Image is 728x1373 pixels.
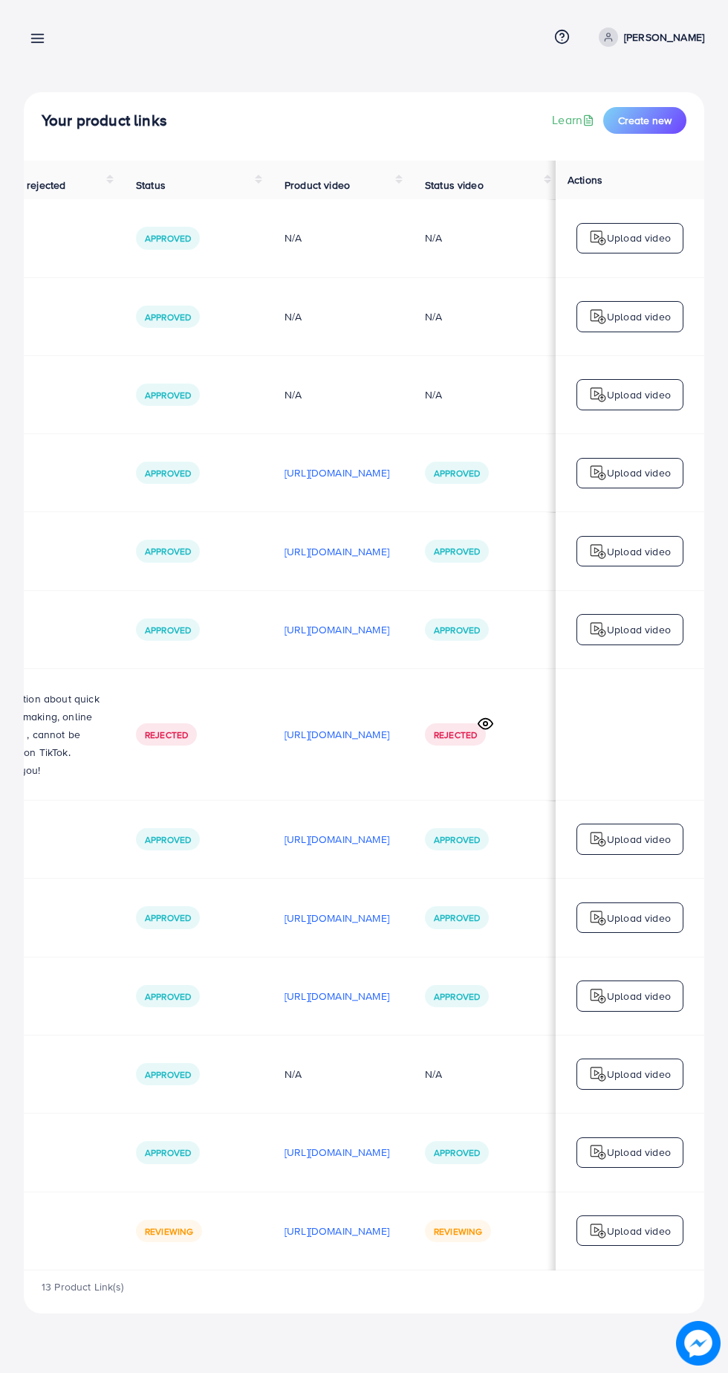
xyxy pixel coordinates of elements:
h4: Your product links [42,112,167,130]
p: Upload video [607,308,671,326]
img: logo [589,229,607,247]
img: logo [589,1222,607,1240]
img: image [676,1321,721,1366]
p: Upload video [607,229,671,247]
p: Upload video [607,1143,671,1161]
p: [URL][DOMAIN_NAME] [285,1143,389,1161]
span: Approved [434,911,480,924]
span: Approved [434,833,480,846]
img: logo [589,1143,607,1161]
span: Approved [145,833,191,846]
span: Approved [145,389,191,401]
span: Approved [434,467,480,479]
p: Upload video [607,909,671,927]
span: Status [136,178,166,193]
div: N/A [285,309,389,324]
div: N/A [425,1067,442,1082]
span: Approved [434,1146,480,1159]
img: logo [589,1065,607,1083]
p: [URL][DOMAIN_NAME] [285,464,389,482]
p: [URL][DOMAIN_NAME] [285,909,389,927]
div: N/A [425,230,442,245]
img: logo [589,464,607,482]
img: logo [589,987,607,1005]
div: N/A [285,387,389,402]
button: Create new [603,107,686,134]
p: Upload video [607,830,671,848]
span: Approved [145,545,191,558]
span: Status video [425,178,484,193]
a: Learn [552,112,597,129]
img: logo [589,543,607,560]
img: logo [589,909,607,927]
div: N/A [425,387,442,402]
p: [URL][DOMAIN_NAME] [285,621,389,639]
p: [URL][DOMAIN_NAME] [285,726,389,743]
span: Rejected [434,729,477,741]
p: Upload video [607,987,671,1005]
span: 13 Product Link(s) [42,1279,123,1294]
p: [URL][DOMAIN_NAME] [285,1222,389,1240]
span: Approved [145,1146,191,1159]
img: logo [589,830,607,848]
p: Upload video [607,464,671,482]
div: N/A [285,230,389,245]
p: [URL][DOMAIN_NAME] [285,830,389,848]
span: Approved [145,311,191,323]
p: Upload video [607,621,671,639]
span: Approved [434,545,480,558]
p: Upload video [607,386,671,404]
p: Upload video [607,543,671,560]
p: [PERSON_NAME] [624,28,704,46]
img: logo [589,621,607,639]
span: Reviewing [145,1225,193,1238]
span: Approved [145,624,191,636]
span: Approved [145,1068,191,1081]
img: logo [589,386,607,404]
p: Upload video [607,1222,671,1240]
span: Approved [434,990,480,1003]
div: N/A [285,1067,389,1082]
span: Approved [145,232,191,245]
span: Approved [145,990,191,1003]
span: Reviewing [434,1225,482,1238]
span: Approved [145,467,191,479]
span: Create new [618,113,672,128]
div: N/A [425,309,442,324]
p: Upload video [607,1065,671,1083]
span: Approved [145,911,191,924]
a: [PERSON_NAME] [593,28,704,47]
span: Rejected [145,729,188,741]
p: [URL][DOMAIN_NAME] [285,987,389,1005]
span: Approved [434,624,480,636]
img: logo [589,308,607,326]
span: Actions [568,172,602,187]
span: Product video [285,178,350,193]
p: [URL][DOMAIN_NAME] [285,543,389,560]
